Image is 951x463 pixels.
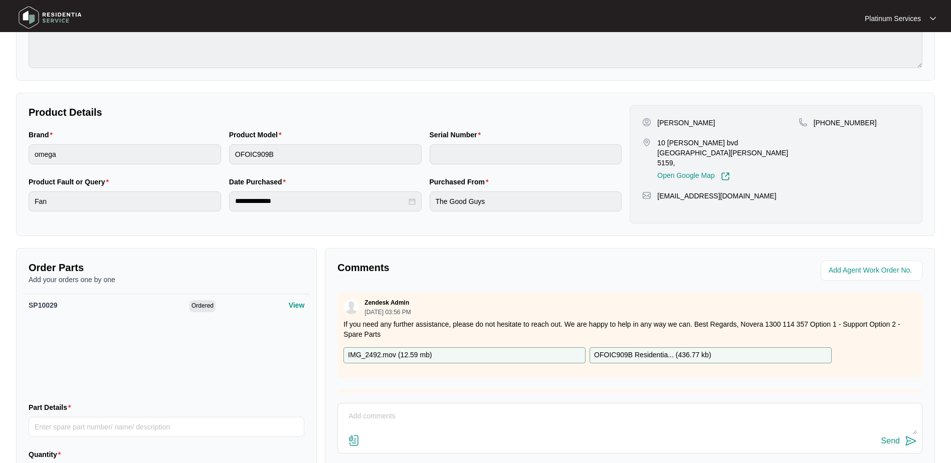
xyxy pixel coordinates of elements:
textarea: oven is making a noise after 15mins. also, the legs aren't straight up and down. All the legs are... [29,1,922,68]
input: Brand [29,144,221,164]
img: residentia service logo [15,3,85,33]
p: [EMAIL_ADDRESS][DOMAIN_NAME] [657,191,776,201]
img: map-pin [642,191,651,200]
div: Send [881,436,900,445]
p: [PHONE_NUMBER] [814,118,877,128]
img: file-attachment-doc.svg [348,434,360,446]
p: 10 [PERSON_NAME] bvd [GEOGRAPHIC_DATA][PERSON_NAME] 5159, [657,138,798,168]
img: map-pin [642,138,651,147]
input: Part Details [29,417,304,437]
label: Brand [29,130,57,140]
input: Purchased From [430,191,622,211]
p: View [289,300,305,310]
span: Ordered [189,300,216,312]
img: user.svg [344,299,359,314]
input: Date Purchased [235,196,407,206]
p: Platinum Services [865,14,921,24]
img: send-icon.svg [905,435,917,447]
p: Zendesk Admin [364,299,409,307]
img: map-pin [799,118,808,127]
label: Part Details [29,402,75,412]
button: Send [881,434,917,448]
label: Date Purchased [229,177,290,187]
img: user-pin [642,118,651,127]
p: OFOIC909B Residentia... ( 436.77 kb ) [594,350,711,361]
label: Quantity [29,449,65,459]
p: If you need any further assistance, please do not hesitate to reach out. We are happy to help in ... [343,319,916,339]
a: Open Google Map [657,172,729,181]
label: Product Fault or Query [29,177,113,187]
span: SP10029 [29,301,58,309]
p: Product Details [29,105,622,119]
p: IMG_2492.mov ( 12.59 mb ) [348,350,432,361]
label: Serial Number [430,130,485,140]
img: dropdown arrow [930,16,936,21]
p: [DATE] 03:56 PM [364,309,411,315]
input: Add Agent Work Order No. [829,265,916,277]
img: Link-External [721,172,730,181]
input: Serial Number [430,144,622,164]
p: Order Parts [29,261,304,275]
input: Product Model [229,144,422,164]
label: Purchased From [430,177,493,187]
p: Add your orders one by one [29,275,304,285]
input: Product Fault or Query [29,191,221,211]
label: Product Model [229,130,286,140]
p: Comments [337,261,623,275]
p: [PERSON_NAME] [657,118,715,128]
